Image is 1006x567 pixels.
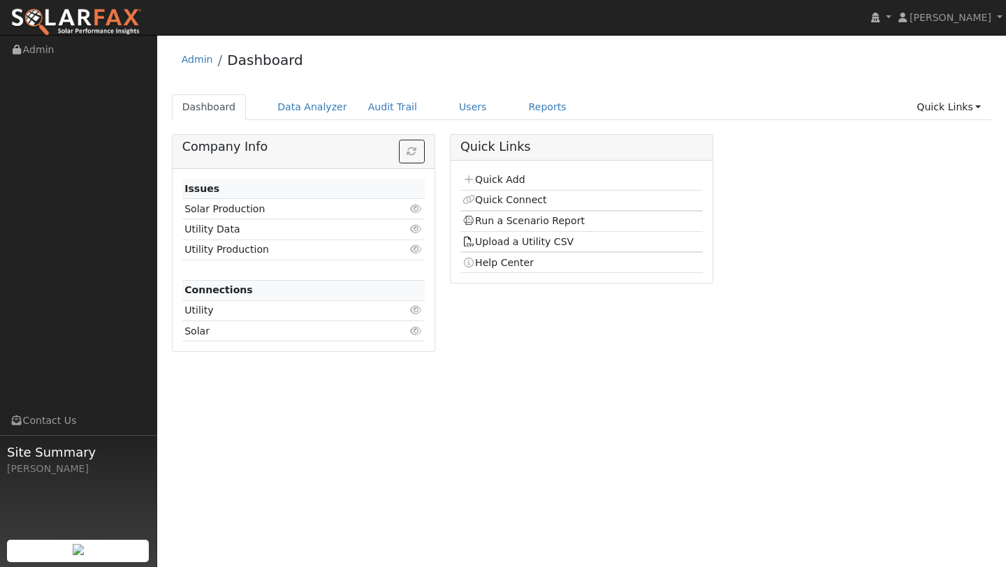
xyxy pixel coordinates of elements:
a: Users [449,94,497,120]
a: Audit Trail [358,94,428,120]
i: Click to view [410,224,423,234]
td: Solar Production [182,199,386,219]
a: Run a Scenario Report [462,215,585,226]
h5: Quick Links [460,140,703,154]
strong: Issues [184,183,219,194]
td: Utility Data [182,219,386,240]
img: retrieve [73,544,84,555]
td: Solar [182,321,386,341]
a: Quick Add [462,174,525,185]
td: Utility Production [182,240,386,260]
img: SolarFax [10,8,142,37]
a: Quick Connect [462,194,546,205]
a: Quick Links [906,94,991,120]
i: Click to view [410,326,423,336]
a: Data Analyzer [267,94,358,120]
a: Help Center [462,257,534,268]
a: Dashboard [227,52,303,68]
strong: Connections [184,284,253,295]
a: Dashboard [172,94,247,120]
a: Admin [182,54,213,65]
span: [PERSON_NAME] [910,12,991,23]
td: Utility [182,300,386,321]
span: Site Summary [7,443,150,462]
i: Click to view [410,244,423,254]
a: Upload a Utility CSV [462,236,574,247]
i: Click to view [410,204,423,214]
div: [PERSON_NAME] [7,462,150,476]
i: Click to view [410,305,423,315]
h5: Company Info [182,140,425,154]
a: Reports [518,94,577,120]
